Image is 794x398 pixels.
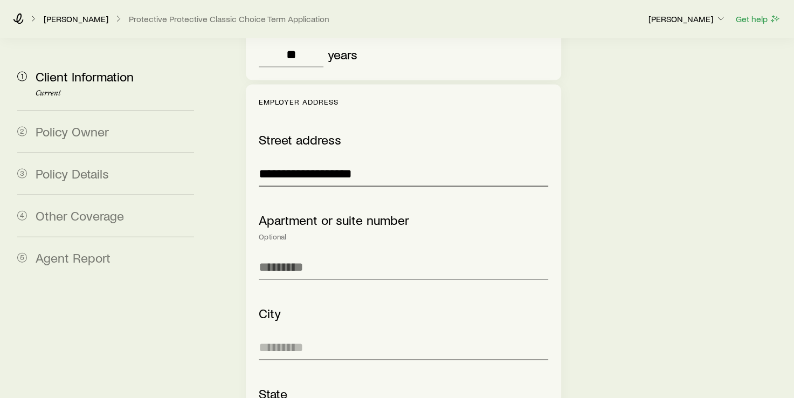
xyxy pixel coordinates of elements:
[17,127,27,136] span: 2
[36,68,134,84] span: Client Information
[36,166,109,181] span: Policy Details
[328,47,357,62] div: years
[648,13,726,24] p: [PERSON_NAME]
[43,14,109,24] a: [PERSON_NAME]
[259,98,548,106] p: Employer address
[17,72,27,81] span: 1
[17,253,27,263] span: 5
[735,13,781,25] button: Get help
[36,123,109,139] span: Policy Owner
[648,13,727,26] button: [PERSON_NAME]
[259,132,341,147] label: Street address
[36,89,194,98] p: Current
[259,305,281,321] label: City
[36,250,111,265] span: Agent Report
[128,14,330,24] button: Protective Protective Classic Choice Term Application
[259,232,548,241] div: Optional
[259,212,409,228] label: Apartment or suite number
[36,208,124,223] span: Other Coverage
[17,169,27,179] span: 3
[17,211,27,221] span: 4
